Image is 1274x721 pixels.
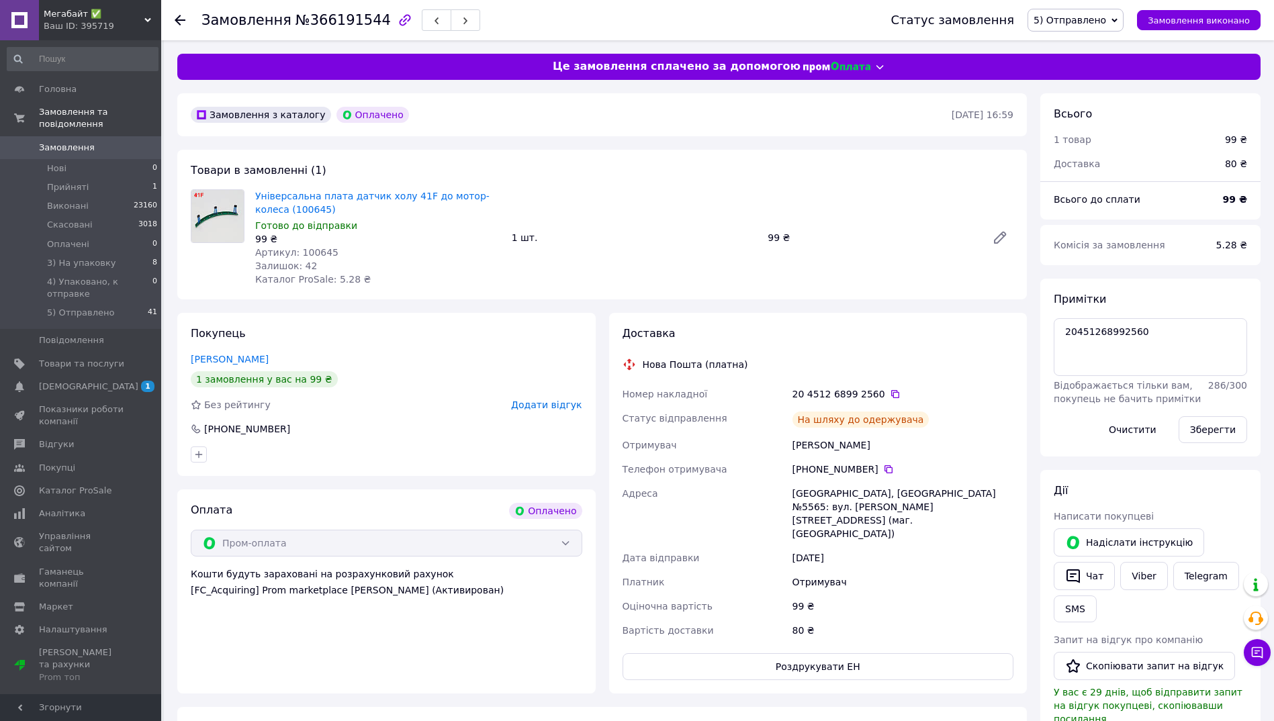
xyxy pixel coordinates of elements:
span: Оплачені [47,238,89,250]
span: Статус відправлення [623,413,727,424]
span: Замовлення [201,12,291,28]
div: Кошти будуть зараховані на розрахунковий рахунок [191,567,582,597]
span: Налаштування [39,624,107,636]
span: 1 [141,381,154,392]
span: Готово до відправки [255,220,357,231]
span: 8 [152,257,157,269]
div: 99 ₴ [762,228,981,247]
button: Чат [1054,562,1115,590]
button: Замовлення виконано [1137,10,1261,30]
span: Товари та послуги [39,358,124,370]
span: Написати покупцеві [1054,511,1154,522]
span: Повідомлення [39,334,104,346]
span: Скасовані [47,219,93,231]
span: Покупці [39,462,75,474]
b: 99 ₴ [1223,194,1247,205]
span: Замовлення виконано [1148,15,1250,26]
div: [DATE] [790,546,1016,570]
span: Мегабайт ✅ [44,8,144,20]
span: Доставка [1054,158,1100,169]
div: 99 ₴ [1225,133,1247,146]
span: Всього [1054,107,1092,120]
span: Залишок: 42 [255,260,317,271]
div: [PHONE_NUMBER] [203,422,291,436]
div: 1 замовлення у вас на 99 ₴ [191,371,338,387]
span: 3018 [138,219,157,231]
a: Viber [1120,562,1167,590]
span: Доставка [623,327,676,340]
div: 80 ₴ [790,618,1016,642]
div: Повернутися назад [175,13,185,27]
span: 3) На упаковку [47,257,116,269]
span: Отримувач [623,440,677,450]
span: Гаманець компанії [39,566,124,590]
div: [PHONE_NUMBER] [792,463,1013,476]
div: 80 ₴ [1217,149,1255,179]
span: Оплата [191,503,232,516]
span: Запит на відгук про компанію [1054,634,1203,645]
time: [DATE] 16:59 [952,109,1013,120]
span: Замовлення [39,142,95,154]
div: На шляху до одержувача [792,412,929,428]
span: 41 [148,307,157,319]
span: Показники роботи компанії [39,403,124,428]
span: [PERSON_NAME] та рахунки [39,646,124,683]
div: Нова Пошта (платна) [639,358,752,371]
div: 20 4512 6899 2560 [792,387,1013,401]
span: Каталог ProSale: 5.28 ₴ [255,274,371,285]
span: Прийняті [47,181,89,193]
div: 99 ₴ [790,594,1016,618]
span: Нові [47,162,66,175]
button: SMS [1054,595,1097,622]
span: Оціночна вартість [623,601,713,612]
span: Відображається тільки вам, покупець не бачить примітки [1054,380,1201,404]
span: 23160 [134,200,157,212]
span: Замовлення та повідомлення [39,106,161,130]
button: Зберегти [1179,416,1247,443]
span: Покупець [191,327,246,340]
span: 5) Отправлено [1034,15,1106,26]
button: Чат з покупцем [1244,639,1271,666]
button: Скопіювати запит на відгук [1054,652,1235,680]
span: 4) Упаковано, к отправке [47,276,152,300]
span: 0 [152,276,157,300]
span: Телефон отримувача [623,464,727,475]
button: Роздрукувати ЕН [623,653,1014,680]
div: Ваш ID: 395719 [44,20,161,32]
span: 0 [152,162,157,175]
button: Очистити [1097,416,1168,443]
div: [PERSON_NAME] [790,433,1016,457]
a: Редагувати [987,224,1013,251]
span: Товари в замовленні (1) [191,164,326,177]
div: [GEOGRAPHIC_DATA], [GEOGRAPHIC_DATA] №5565: вул. [PERSON_NAME][STREET_ADDRESS] (маг. [GEOGRAPHIC_... [790,481,1016,546]
span: 286 / 300 [1208,380,1247,391]
div: [FC_Acquiring] Prom marketplace [PERSON_NAME] (Активирован) [191,583,582,597]
span: Дата відправки [623,552,700,563]
a: Telegram [1173,562,1239,590]
span: Без рейтингу [204,399,271,410]
span: Дії [1054,484,1068,497]
span: Примітки [1054,293,1106,305]
span: 5.28 ₴ [1216,240,1247,250]
span: Вартість доставки [623,625,714,636]
span: Виконані [47,200,89,212]
span: Платник [623,577,665,587]
span: Артикул: 100645 [255,247,338,258]
a: [PERSON_NAME] [191,354,269,365]
span: Це замовлення сплачено за допомогою [553,59,801,75]
div: Замовлення з каталогу [191,107,331,123]
span: 1 товар [1054,134,1091,145]
span: 5) Отправлено [47,307,114,319]
span: Каталог ProSale [39,485,111,497]
span: [DEMOGRAPHIC_DATA] [39,381,138,393]
span: Номер накладної [623,389,708,399]
span: Головна [39,83,77,95]
div: Оплачено [336,107,409,123]
span: Додати відгук [511,399,582,410]
span: Адреса [623,488,658,499]
span: Аналітика [39,508,85,520]
span: 0 [152,238,157,250]
textarea: 20451268992560 [1054,318,1247,376]
input: Пошук [7,47,158,71]
img: Універсальна плата датчик холу 41F до мотор-колеса (100645) [191,190,244,242]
